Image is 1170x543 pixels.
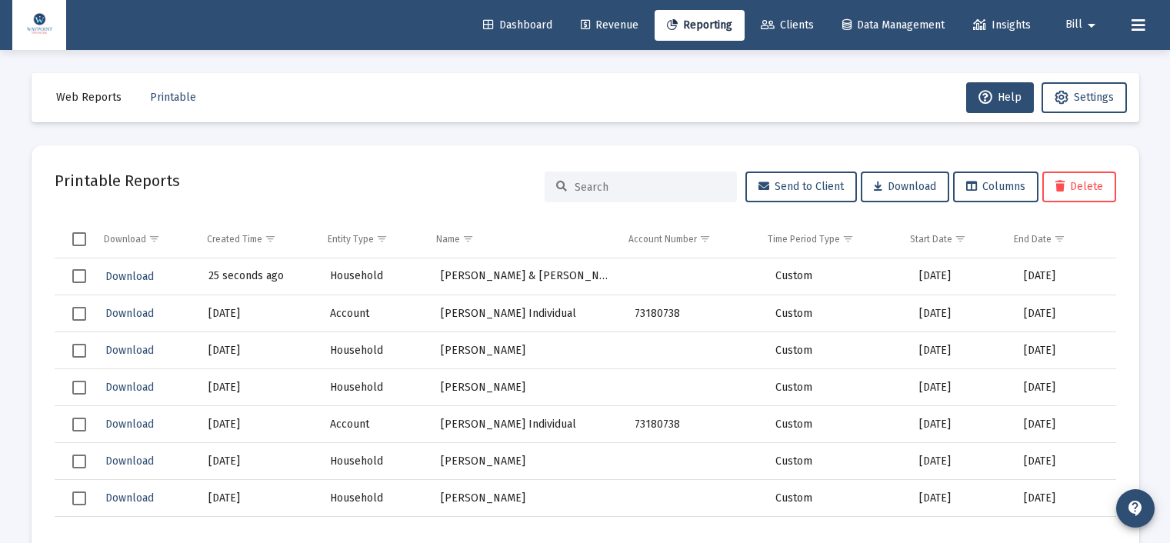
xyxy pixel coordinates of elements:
[430,258,625,295] td: [PERSON_NAME] & [PERSON_NAME]
[978,91,1022,104] span: Help
[765,295,908,332] td: Custom
[24,10,55,41] img: Dashboard
[861,172,949,202] button: Download
[44,82,134,113] button: Web Reports
[319,258,429,295] td: Household
[581,18,638,32] span: Revenue
[973,18,1031,32] span: Insights
[319,332,429,369] td: Household
[908,443,1013,480] td: [DATE]
[471,10,565,41] a: Dashboard
[430,295,625,332] td: [PERSON_NAME] Individual
[765,369,908,406] td: Custom
[462,233,474,245] span: Show filter options for column 'Name'
[319,443,429,480] td: Household
[624,406,765,443] td: 73180738
[1013,369,1115,406] td: [DATE]
[966,82,1034,113] button: Help
[1042,82,1127,113] button: Settings
[966,180,1025,193] span: Columns
[198,480,319,517] td: [DATE]
[105,455,154,468] span: Download
[138,82,208,113] button: Printable
[624,295,765,332] td: 73180738
[72,418,86,431] div: Select row
[765,480,908,517] td: Custom
[105,418,154,431] span: Download
[757,221,899,258] td: Column Time Period Type
[874,180,936,193] span: Download
[758,180,844,193] span: Send to Client
[198,369,319,406] td: [DATE]
[196,221,316,258] td: Column Created Time
[953,172,1038,202] button: Columns
[1054,233,1065,245] span: Show filter options for column 'End Date'
[1013,480,1115,517] td: [DATE]
[148,233,160,245] span: Show filter options for column 'Download'
[104,339,155,361] button: Download
[207,233,262,245] div: Created Time
[198,443,319,480] td: [DATE]
[72,455,86,468] div: Select row
[667,18,732,32] span: Reporting
[317,221,426,258] td: Column Entity Type
[425,221,618,258] td: Column Name
[319,295,429,332] td: Account
[655,10,745,41] a: Reporting
[1014,233,1052,245] div: End Date
[150,91,196,104] span: Printable
[908,295,1013,332] td: [DATE]
[908,406,1013,443] td: [DATE]
[765,258,908,295] td: Custom
[104,487,155,509] button: Download
[104,450,155,472] button: Download
[961,10,1043,41] a: Insights
[105,270,154,283] span: Download
[72,528,86,542] div: Select row
[430,480,625,517] td: [PERSON_NAME]
[1126,499,1145,518] mat-icon: contact_support
[1013,295,1115,332] td: [DATE]
[955,233,966,245] span: Show filter options for column 'Start Date'
[198,295,319,332] td: [DATE]
[430,406,625,443] td: [PERSON_NAME] Individual
[618,221,757,258] td: Column Account Number
[104,233,146,245] div: Download
[568,10,651,41] a: Revenue
[265,233,276,245] span: Show filter options for column 'Created Time'
[72,269,86,283] div: Select row
[319,480,429,517] td: Household
[72,344,86,358] div: Select row
[104,376,155,398] button: Download
[198,258,319,295] td: 25 seconds ago
[768,233,840,245] div: Time Period Type
[105,307,154,320] span: Download
[1047,9,1119,40] button: Bill
[910,233,952,245] div: Start Date
[1013,332,1115,369] td: [DATE]
[198,332,319,369] td: [DATE]
[72,232,86,246] div: Select all
[908,258,1013,295] td: [DATE]
[842,18,945,32] span: Data Management
[105,491,154,505] span: Download
[319,406,429,443] td: Account
[93,221,197,258] td: Column Download
[745,172,857,202] button: Send to Client
[899,221,1003,258] td: Column Start Date
[1055,180,1103,193] span: Delete
[430,332,625,369] td: [PERSON_NAME]
[105,381,154,394] span: Download
[765,406,908,443] td: Custom
[1013,443,1115,480] td: [DATE]
[765,332,908,369] td: Custom
[430,369,625,406] td: [PERSON_NAME]
[842,233,854,245] span: Show filter options for column 'Time Period Type'
[483,18,552,32] span: Dashboard
[72,381,86,395] div: Select row
[430,443,625,480] td: [PERSON_NAME]
[105,344,154,357] span: Download
[761,18,814,32] span: Clients
[1003,221,1105,258] td: Column End Date
[72,491,86,505] div: Select row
